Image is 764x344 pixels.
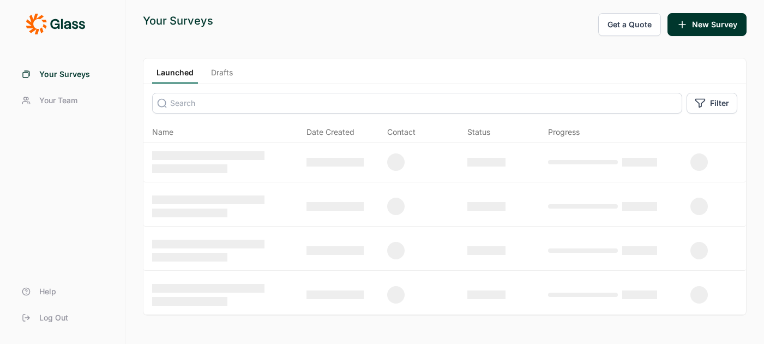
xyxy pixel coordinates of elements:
span: Date Created [306,127,354,138]
button: New Survey [667,13,747,36]
span: Filter [710,98,729,109]
a: Drafts [207,67,237,84]
div: Status [467,127,490,138]
div: Progress [548,127,580,138]
span: Name [152,127,173,138]
input: Search [152,93,682,114]
span: Your Surveys [39,69,90,80]
div: Contact [387,127,416,138]
button: Get a Quote [598,13,661,36]
span: Your Team [39,95,77,106]
a: Launched [152,67,198,84]
div: Your Surveys [143,13,213,28]
span: Help [39,286,56,297]
button: Filter [687,93,737,114]
span: Log Out [39,312,68,323]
